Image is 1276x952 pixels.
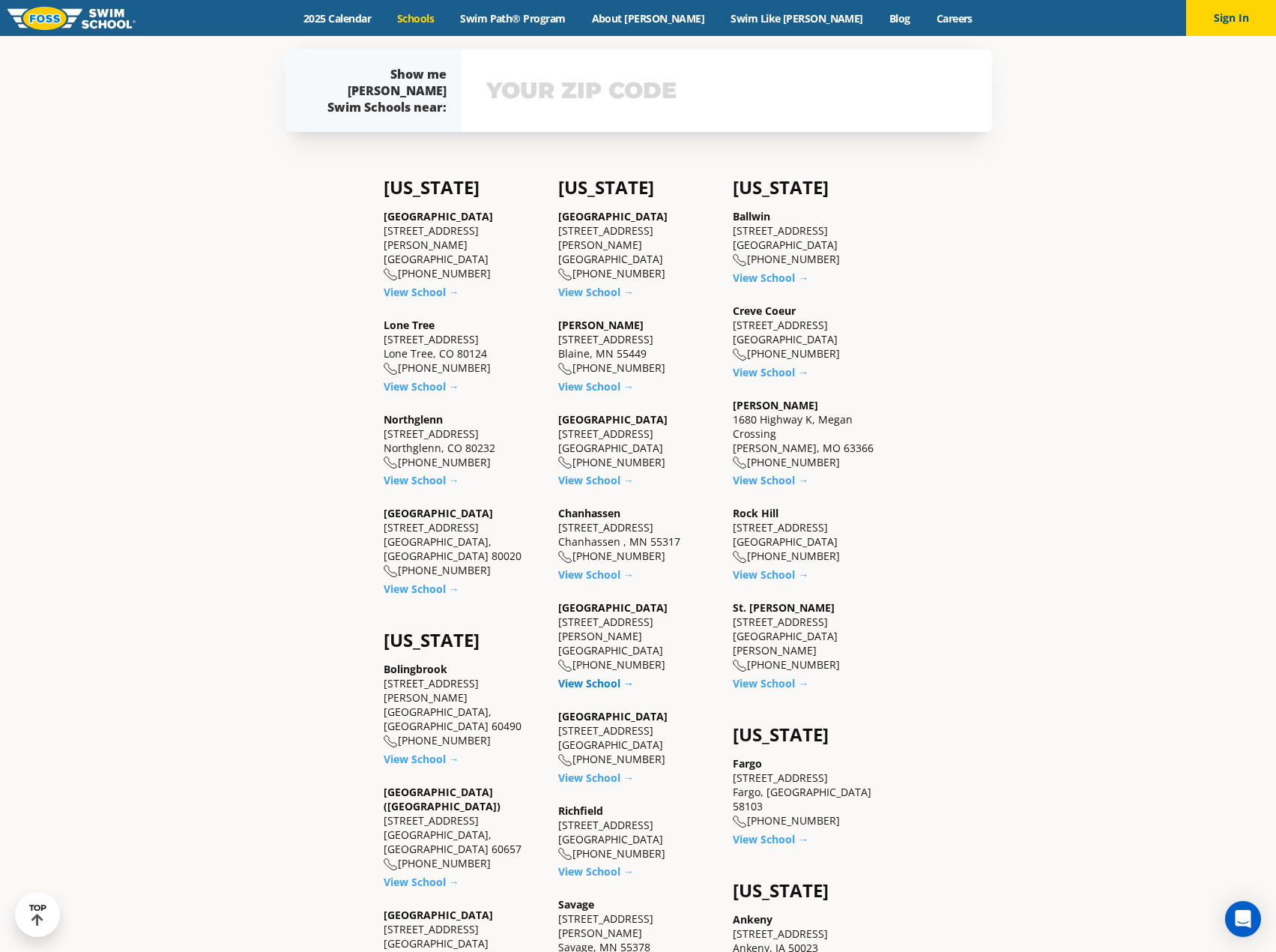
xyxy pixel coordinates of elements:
[384,875,459,889] a: View School →
[733,473,808,487] a: View School →
[558,506,718,564] div: [STREET_ADDRESS] Chanhassen , MN 55317 [PHONE_NUMBER]
[733,660,747,672] img: location-phone-o-icon.svg
[558,209,668,223] a: [GEOGRAPHIC_DATA]
[558,771,634,785] a: View School →
[384,582,459,596] a: View School →
[558,506,620,520] a: Chanhassen
[384,662,543,748] div: [STREET_ADDRESS][PERSON_NAME] [GEOGRAPHIC_DATA], [GEOGRAPHIC_DATA] 60490 [PHONE_NUMBER]
[733,506,892,564] div: [STREET_ADDRESS] [GEOGRAPHIC_DATA] [PHONE_NUMBER]
[733,254,747,267] img: location-phone-o-icon.svg
[733,724,892,745] h4: [US_STATE]
[558,804,603,818] a: Richfield
[733,756,892,828] div: [STREET_ADDRESS] Fargo, [GEOGRAPHIC_DATA] 58103 [PHONE_NUMBER]
[384,268,398,281] img: location-phone-o-icon.svg
[384,662,447,676] a: Bolingbrook
[558,709,718,767] div: [STREET_ADDRESS] [GEOGRAPHIC_DATA] [PHONE_NUMBER]
[384,412,543,470] div: [STREET_ADDRESS] Northglenn, CO 80232 [PHONE_NUMBER]
[384,363,398,376] img: location-phone-o-icon.svg
[558,209,718,281] div: [STREET_ADDRESS][PERSON_NAME] [GEOGRAPHIC_DATA] [PHONE_NUMBER]
[558,804,718,861] div: [STREET_ADDRESS] [GEOGRAPHIC_DATA] [PHONE_NUMBER]
[558,600,668,615] a: [GEOGRAPHIC_DATA]
[733,209,770,223] a: Ballwin
[384,565,398,578] img: location-phone-o-icon.svg
[558,318,644,332] a: [PERSON_NAME]
[923,11,985,25] a: Careers
[384,506,493,520] a: [GEOGRAPHIC_DATA]
[384,177,543,198] h4: [US_STATE]
[558,551,572,564] img: location-phone-o-icon.svg
[558,754,572,767] img: location-phone-o-icon.svg
[733,880,892,901] h4: [US_STATE]
[558,473,634,487] a: View School →
[483,69,971,112] input: YOUR ZIP CODE
[384,858,398,871] img: location-phone-o-icon.svg
[733,506,778,520] a: Rock Hill
[558,363,572,376] img: location-phone-o-icon.svg
[558,318,718,376] div: [STREET_ADDRESS] Blaine, MN 55449 [PHONE_NUMBER]
[558,412,668,427] a: [GEOGRAPHIC_DATA]
[733,365,808,379] a: View School →
[558,848,572,861] img: location-phone-o-icon.svg
[733,600,892,672] div: [STREET_ADDRESS] [GEOGRAPHIC_DATA][PERSON_NAME] [PHONE_NUMBER]
[733,457,747,469] img: location-phone-o-icon.svg
[733,349,747,361] img: location-phone-o-icon.svg
[7,7,136,30] img: FOSS Swim School Logo
[315,66,447,115] div: Show me [PERSON_NAME] Swim Schools near:
[29,903,46,927] div: TOP
[291,11,384,25] a: 2025 Calendar
[733,756,762,771] a: Fargo
[733,398,818,412] a: [PERSON_NAME]
[733,551,747,564] img: location-phone-o-icon.svg
[384,752,459,766] a: View School →
[733,600,835,615] a: St. [PERSON_NAME]
[558,177,718,198] h4: [US_STATE]
[733,816,747,828] img: location-phone-o-icon.svg
[384,785,543,871] div: [STREET_ADDRESS] [GEOGRAPHIC_DATA], [GEOGRAPHIC_DATA] 60657 [PHONE_NUMBER]
[384,908,493,922] a: [GEOGRAPHIC_DATA]
[733,676,808,690] a: View School →
[558,457,572,469] img: location-phone-o-icon.svg
[733,832,808,846] a: View School →
[558,567,634,582] a: View School →
[1225,901,1261,937] div: Open Intercom Messenger
[733,912,772,927] a: Ankeny
[558,285,634,299] a: View School →
[447,11,578,25] a: Swim Path® Program
[384,379,459,394] a: View School →
[558,676,634,690] a: View School →
[733,271,808,285] a: View School →
[384,457,398,469] img: location-phone-o-icon.svg
[384,630,543,651] h4: [US_STATE]
[733,304,892,361] div: [STREET_ADDRESS] [GEOGRAPHIC_DATA] [PHONE_NUMBER]
[733,304,796,318] a: Creve Coeur
[384,11,447,25] a: Schools
[384,209,493,223] a: [GEOGRAPHIC_DATA]
[733,567,808,582] a: View School →
[384,735,398,748] img: location-phone-o-icon.svg
[718,11,877,25] a: Swim Like [PERSON_NAME]
[558,268,572,281] img: location-phone-o-icon.svg
[733,177,892,198] h4: [US_STATE]
[384,506,543,578] div: [STREET_ADDRESS] [GEOGRAPHIC_DATA], [GEOGRAPHIC_DATA] 80020 [PHONE_NUMBER]
[384,318,543,376] div: [STREET_ADDRESS] Lone Tree, CO 80124 [PHONE_NUMBER]
[733,398,892,470] div: 1680 Highway K, Megan Crossing [PERSON_NAME], MO 63366 [PHONE_NUMBER]
[384,318,435,332] a: Lone Tree
[384,412,443,427] a: Northglenn
[733,209,892,267] div: [STREET_ADDRESS] [GEOGRAPHIC_DATA] [PHONE_NUMBER]
[558,600,718,672] div: [STREET_ADDRESS][PERSON_NAME] [GEOGRAPHIC_DATA] [PHONE_NUMBER]
[384,785,501,813] a: [GEOGRAPHIC_DATA] ([GEOGRAPHIC_DATA])
[558,864,634,879] a: View School →
[384,285,459,299] a: View School →
[558,897,594,912] a: Savage
[558,709,668,723] a: [GEOGRAPHIC_DATA]
[578,11,718,25] a: About [PERSON_NAME]
[384,473,459,487] a: View School →
[876,11,923,25] a: Blog
[558,660,572,672] img: location-phone-o-icon.svg
[558,412,718,470] div: [STREET_ADDRESS] [GEOGRAPHIC_DATA] [PHONE_NUMBER]
[558,379,634,394] a: View School →
[384,209,543,281] div: [STREET_ADDRESS][PERSON_NAME] [GEOGRAPHIC_DATA] [PHONE_NUMBER]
